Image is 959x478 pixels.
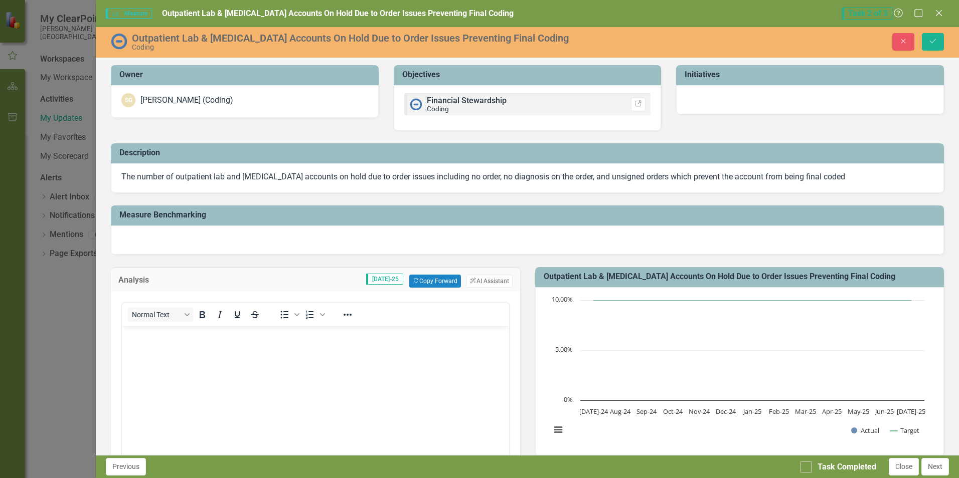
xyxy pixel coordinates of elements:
text: [DATE]-25 [897,407,925,416]
text: Nov-24 [689,407,710,416]
text: Jun-25 [874,407,894,416]
text: 10.00% [552,295,573,304]
span: [DATE]-25 [366,274,403,285]
button: Italic [211,308,228,322]
p: The number of outpatient lab and [MEDICAL_DATA] accounts on hold due to order issues including no... [121,171,933,183]
h3: Description [119,148,939,157]
div: [PERSON_NAME] (Coding) [140,95,233,106]
button: Show Target [890,426,920,435]
text: Aug-24 [609,407,630,416]
text: May-25 [847,407,869,416]
text: 5.00% [555,345,573,354]
g: Target, series 2 of 2. Line with 13 data points. [591,298,913,302]
button: Reveal or hide additional toolbar items [339,308,356,322]
span: Outpatient Lab & [MEDICAL_DATA] Accounts On Hold Due to Order Issues Preventing Final Coding [162,9,514,18]
h3: Outpatient Lab & [MEDICAL_DATA] Accounts On Hold Due to Order Issues Preventing Final Coding [544,272,939,281]
h3: Measure Benchmarking [119,210,939,219]
text: Oct-24 [663,407,683,416]
text: Sep-24 [636,407,657,416]
div: Coding [132,44,579,51]
button: Copy Forward [409,275,461,288]
text: Dec-24 [716,407,736,416]
button: Close [889,458,919,475]
div: Numbered list [301,308,327,322]
button: Underline [229,308,246,322]
div: SG [121,93,135,107]
img: No Information [111,33,127,49]
button: AI Assistant [466,275,512,288]
text: Jan-25 [742,407,761,416]
button: Bold [194,308,211,322]
button: Show Actual [851,426,879,435]
h3: Objectives [402,70,657,79]
button: Strikethrough [246,308,263,322]
span: Task 2 of 3 [842,8,892,20]
text: Feb-25 [768,407,788,416]
h3: Owner [119,70,374,79]
h3: Analysis [118,276,187,285]
div: Outpatient Lab & [MEDICAL_DATA] Accounts On Hold Due to Order Issues Preventing Final Coding [132,33,579,44]
div: Bullet list [276,308,301,322]
small: Coding [427,105,449,113]
text: Mar-25 [794,407,816,416]
button: Next [921,458,949,475]
span: Measure [106,9,151,19]
button: Block Normal Text [128,308,193,322]
button: View chart menu, Chart [551,423,565,437]
div: Task Completed [818,461,876,473]
h3: Initiatives [685,70,939,79]
text: Apr-25 [822,407,841,416]
span: Normal Text [132,311,181,319]
div: Chart. Highcharts interactive chart. [546,295,933,445]
img: No Information [410,98,422,110]
button: Previous [106,458,146,475]
text: 0% [564,395,573,404]
span: Financial Stewardship [427,96,507,105]
svg: Interactive chart [546,295,929,445]
text: [DATE]-24 [579,407,608,416]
